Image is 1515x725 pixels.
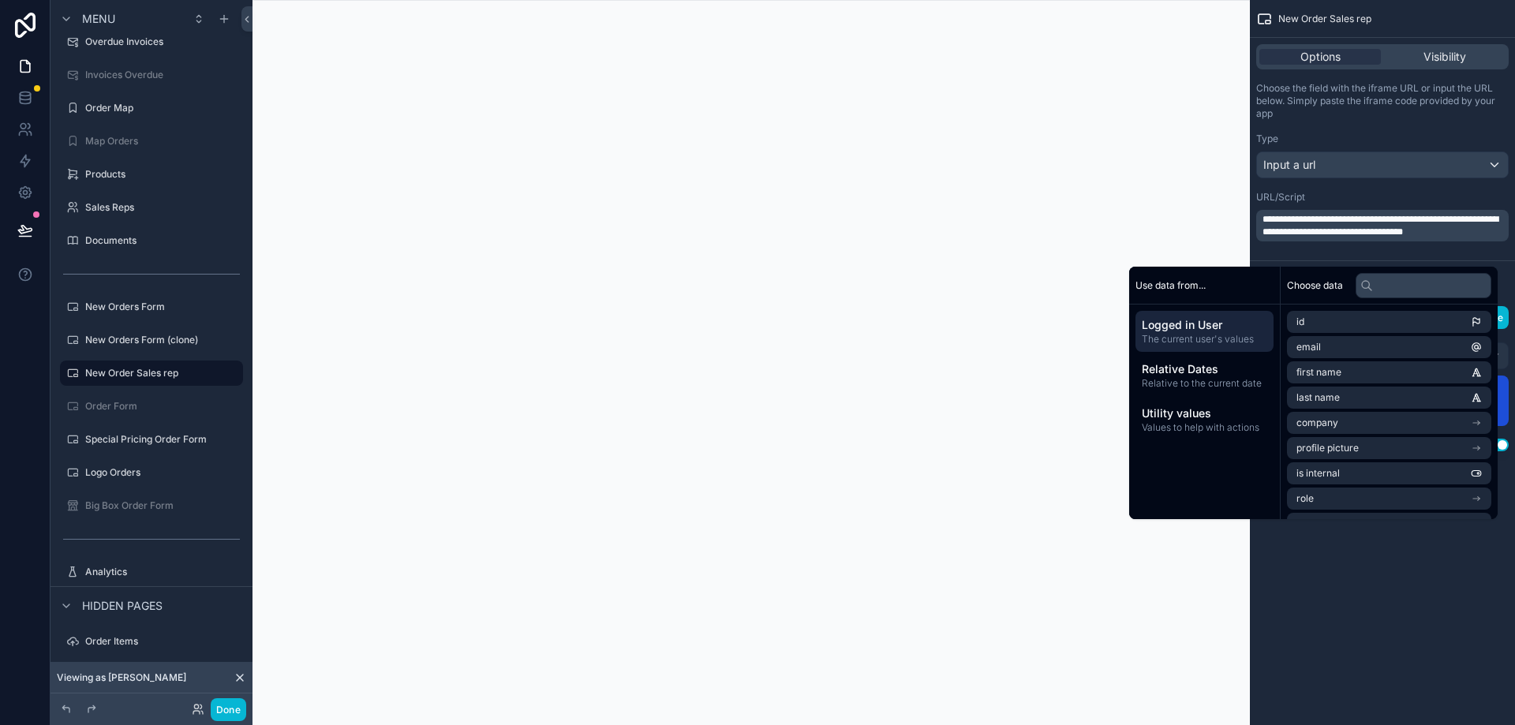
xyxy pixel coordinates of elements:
label: New Orders Form [85,301,240,313]
span: Choose data [1287,279,1343,292]
a: Logo Orders [60,460,243,485]
span: Logged in User [1142,317,1267,333]
a: Map Orders [60,129,243,154]
a: Order Map [60,95,243,121]
label: Special Pricing Order Form [85,433,240,446]
span: Utility values [1142,405,1267,421]
span: Relative Dates [1142,361,1267,377]
label: Sales Reps [85,201,240,214]
label: Logo Orders [85,466,240,479]
span: Options [1300,49,1341,65]
label: Documents [85,234,240,247]
a: New Orders Form (clone) [60,327,243,353]
label: URL/Script [1256,191,1305,204]
span: Visibility [1423,49,1466,65]
label: Overdue Invoices [85,36,240,48]
span: New Order Sales rep [1278,13,1371,25]
label: Analytics [85,566,240,578]
a: Analytics [60,559,243,585]
a: Sales Reps [60,195,243,220]
a: Order Items [60,629,243,654]
a: Documents [60,228,243,253]
a: Order Form [60,394,243,419]
p: Choose the field with the iframe URL or input the URL below. Simply paste the iframe code provide... [1256,82,1509,120]
span: Use data from... [1135,279,1206,292]
label: New Order Sales rep [85,367,234,379]
a: New Orders Form [60,294,243,320]
span: Viewing as [PERSON_NAME] [57,671,186,684]
label: Invoices Overdue [85,69,240,81]
a: Products [60,162,243,187]
label: Products [85,168,240,181]
a: New Order Sales rep [60,361,243,386]
div: scrollable content [1129,305,1280,447]
div: scrollable content [1256,210,1509,241]
span: Input a url [1263,157,1315,173]
span: Values to help with actions [1142,421,1267,434]
span: The current user's values [1142,333,1267,346]
a: Overdue Invoices [60,29,243,54]
label: Map Orders [85,135,240,148]
label: Order Items [85,635,240,648]
a: Special Pricing Order Form [60,427,243,452]
button: Done [211,698,246,721]
label: New Orders Form (clone) [85,334,240,346]
label: Big Box Order Form [85,499,240,512]
label: Order Map [85,102,240,114]
label: Type [1256,133,1278,145]
button: Input a url [1256,151,1509,178]
span: Menu [82,11,115,27]
a: Big Box Order Form [60,493,243,518]
span: Hidden pages [82,598,163,614]
label: Order Form [85,400,240,413]
a: Invoices Overdue [60,62,243,88]
span: Relative to the current date [1142,377,1267,390]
